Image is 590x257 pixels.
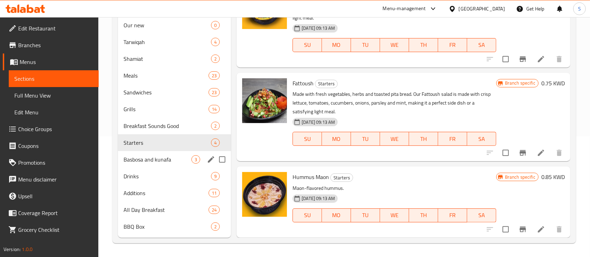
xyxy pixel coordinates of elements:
[211,223,219,230] span: 2
[441,134,464,144] span: FR
[3,171,99,188] a: Menu disclaimer
[514,51,531,67] button: Branch-specific-item
[3,20,99,37] a: Edit Restaurant
[315,80,338,88] div: Starters
[293,172,329,182] span: Hummus Maon
[124,38,211,46] span: Tarwiqah
[211,140,219,146] span: 4
[124,55,211,63] span: Shamiat
[441,210,464,220] span: FR
[118,185,231,201] div: Additions11
[211,22,219,29] span: 0
[325,210,348,220] span: MO
[3,205,99,221] a: Coverage Report
[293,38,322,52] button: SU
[498,145,513,160] span: Select to update
[211,122,220,130] div: items
[118,201,231,218] div: All Day Breakfast24
[209,106,219,113] span: 14
[351,132,380,146] button: TU
[299,195,338,202] span: [DATE] 09:13 AM
[578,5,581,13] span: S
[3,154,99,171] a: Promotions
[296,40,319,50] span: SU
[438,208,467,222] button: FR
[9,104,99,121] a: Edit Menu
[330,173,353,182] div: Starters
[315,80,337,88] span: Starters
[118,34,231,50] div: Tarwiqah4
[211,123,219,129] span: 2
[551,144,568,161] button: delete
[118,151,231,168] div: Basbosa and kunafa3edit
[412,134,435,144] span: TH
[299,25,338,31] span: [DATE] 09:13 AM
[293,78,314,88] span: Fattoush
[192,156,200,163] span: 3
[412,210,435,220] span: TH
[293,184,496,193] p: Maon-flavored hummus.
[380,132,409,146] button: WE
[537,149,545,157] a: Edit menu item
[9,70,99,87] a: Sections
[118,168,231,185] div: Drinks9
[18,158,93,167] span: Promotions
[409,132,438,146] button: TH
[124,105,209,113] span: Grills
[209,105,220,113] div: items
[18,142,93,150] span: Coupons
[14,74,93,83] span: Sections
[211,55,220,63] div: items
[502,80,538,86] span: Branch specific
[209,206,220,214] div: items
[325,134,348,144] span: MO
[351,208,380,222] button: TU
[211,222,220,231] div: items
[124,138,211,147] span: Starters
[470,40,493,50] span: SA
[209,207,219,213] span: 24
[211,38,220,46] div: items
[537,225,545,234] a: Edit menu item
[124,88,209,97] span: Sandwiches
[438,38,467,52] button: FR
[22,245,33,254] span: 1.0.0
[383,40,406,50] span: WE
[354,40,377,50] span: TU
[118,101,231,117] div: Grills14
[514,144,531,161] button: Branch-specific-item
[124,222,211,231] span: BBQ Box
[124,21,211,29] div: Our new
[124,206,209,214] div: All Day Breakfast
[242,78,287,123] img: Fattoush
[470,134,493,144] span: SA
[551,51,568,67] button: delete
[514,221,531,238] button: Branch-specific-item
[3,221,99,238] a: Grocery Checklist
[118,17,231,34] div: Our new0
[118,218,231,235] div: BBQ Box2
[124,122,211,130] div: Breakfast Sounds Good
[467,38,496,52] button: SA
[124,71,209,80] span: Meals
[541,78,565,88] h6: 0.75 KWD
[124,189,209,197] span: Additions
[441,40,464,50] span: FR
[296,134,319,144] span: SU
[209,72,219,79] span: 23
[118,134,231,151] div: Starters4
[541,172,565,182] h6: 0.85 KWD
[331,174,353,182] span: Starters
[322,208,351,222] button: MO
[211,39,219,45] span: 4
[206,154,216,165] button: edit
[124,172,211,180] span: Drinks
[211,173,219,180] span: 9
[383,5,426,13] div: Menu-management
[211,21,220,29] div: items
[211,56,219,62] span: 2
